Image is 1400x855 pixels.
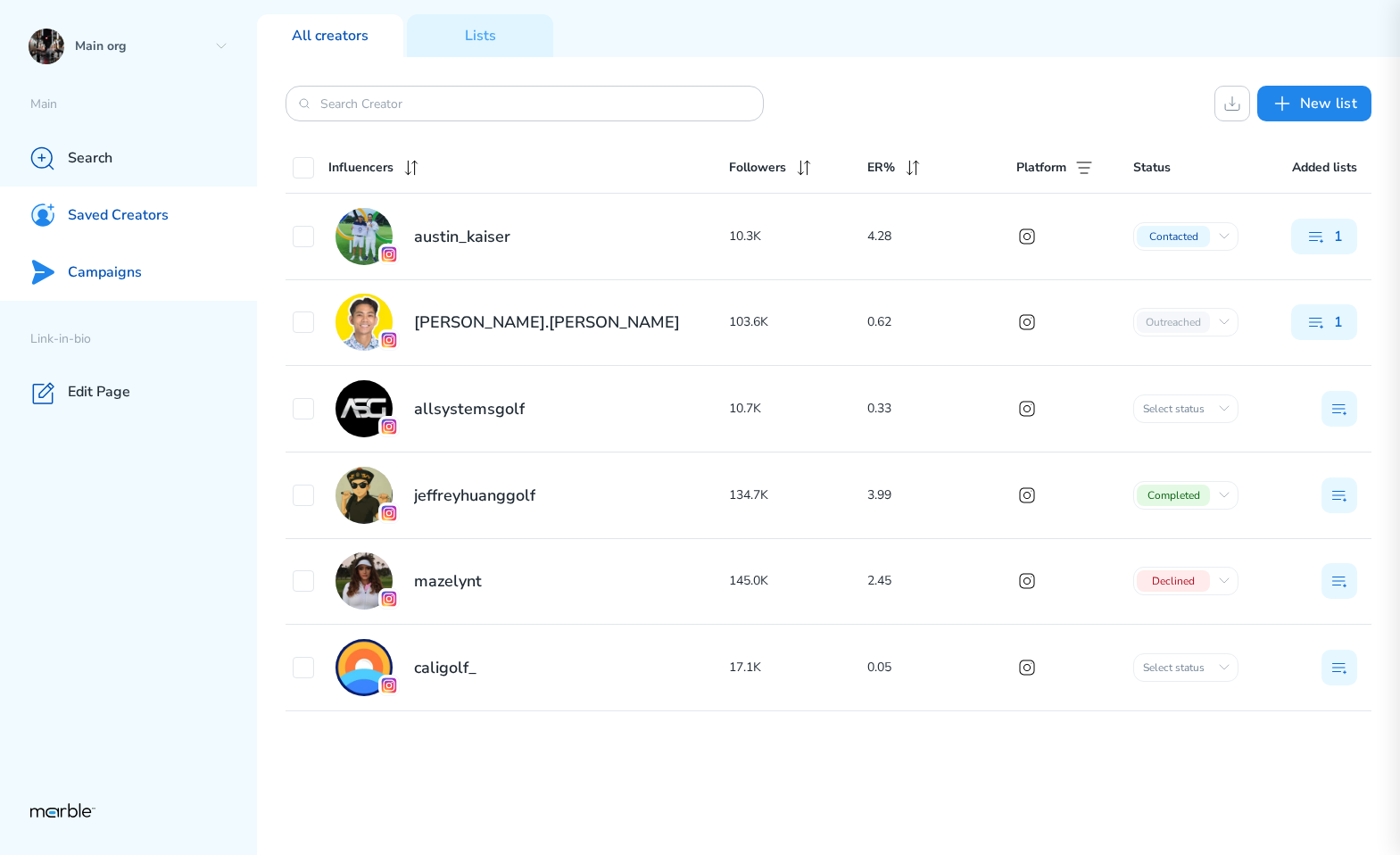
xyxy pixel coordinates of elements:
[1137,570,1210,592] span: Declined
[414,657,476,678] h2: caligolf_
[1133,157,1171,178] p: Status
[867,657,1016,678] p: 0.05
[414,485,535,506] h2: jeffreyhuanggolf
[75,38,207,55] p: Main org
[465,27,496,46] p: Lists
[729,570,867,592] p: 145.0K
[729,485,867,506] p: 134.7K
[867,570,1016,592] p: 2.45
[1291,219,1357,254] button: 1
[729,311,867,333] p: 103.6K
[1137,657,1210,678] span: Select status
[1137,485,1210,506] span: Completed
[30,331,257,348] p: Link-in-bio
[1133,222,1238,251] button: Contacted
[867,157,895,178] p: ER%
[1292,157,1357,178] p: Added lists
[68,383,130,402] p: Edit Page
[68,263,142,282] p: Campaigns
[68,206,169,225] p: Saved Creators
[867,485,1016,506] p: 3.99
[729,226,867,247] p: 10.3K
[867,398,1016,419] p: 0.33
[414,398,525,419] h2: allsystemsgolf
[867,226,1016,247] p: 4.28
[1016,157,1066,178] p: Platform
[1257,86,1371,121] button: New list
[1133,653,1238,682] button: Select status
[292,27,369,46] p: All creators
[414,311,680,333] h2: [PERSON_NAME].[PERSON_NAME]
[1133,481,1238,510] button: Completed
[1137,311,1210,333] span: Outreached
[68,149,112,168] p: Search
[729,398,867,419] p: 10.7K
[30,96,257,113] p: Main
[1133,567,1238,595] button: Declined
[1133,394,1238,423] button: Select status
[328,157,393,178] p: Influencers
[1291,304,1357,340] button: 1
[1137,226,1210,247] span: Contacted
[414,570,482,592] h2: mazelynt
[1137,398,1210,419] span: Select status
[867,311,1016,333] p: 0.62
[320,95,729,112] input: Search Creator
[414,226,510,247] h2: austin_kaiser
[1133,308,1238,336] button: Outreached
[729,657,867,678] p: 17.1K
[729,157,786,178] p: Followers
